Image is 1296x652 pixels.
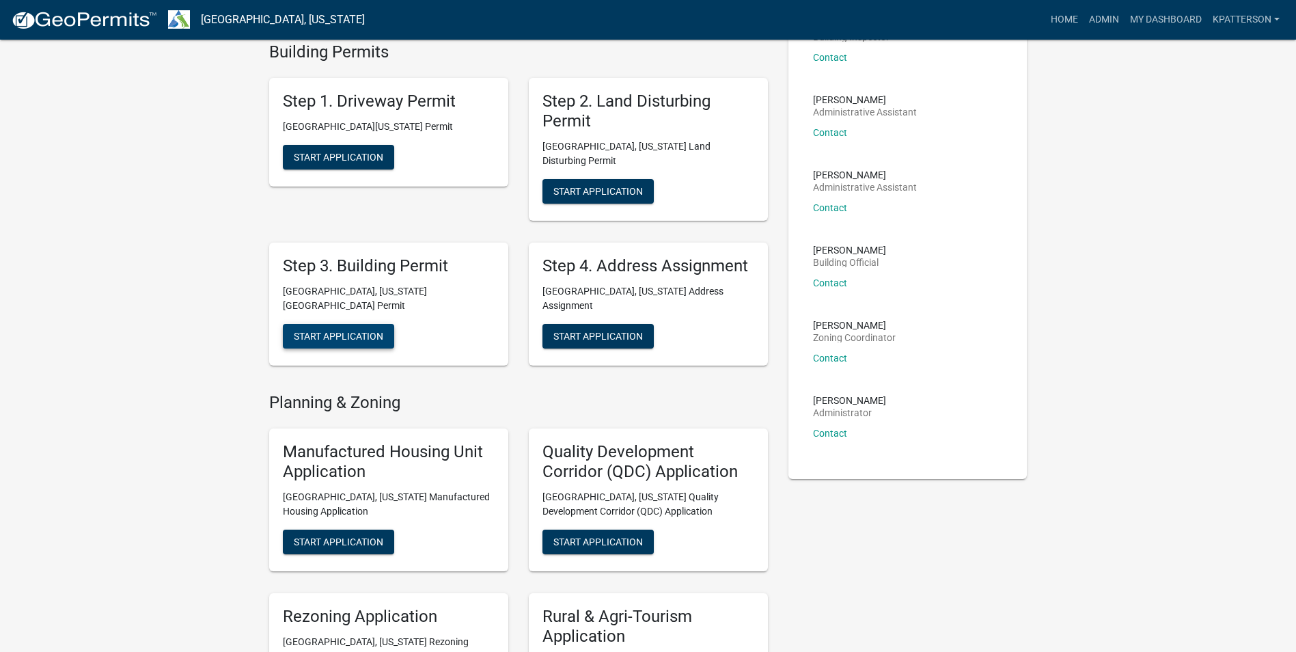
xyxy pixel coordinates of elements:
a: Contact [813,428,847,439]
p: [GEOGRAPHIC_DATA], [US_STATE] Quality Development Corridor (QDC) Application [542,490,754,519]
a: Admin [1084,7,1125,33]
button: Start Application [542,530,654,554]
a: Contact [813,202,847,213]
a: Contact [813,52,847,63]
button: Start Application [542,179,654,204]
h5: Rezoning Application [283,607,495,627]
p: Administrator [813,408,886,418]
a: Contact [813,353,847,364]
p: [GEOGRAPHIC_DATA], [US_STATE][GEOGRAPHIC_DATA] Permit [283,284,495,313]
span: Start Application [294,152,383,163]
p: [PERSON_NAME] [813,245,886,255]
p: [GEOGRAPHIC_DATA], [US_STATE] Manufactured Housing Application [283,490,495,519]
p: [GEOGRAPHIC_DATA][US_STATE] Permit [283,120,495,134]
span: Start Application [553,330,643,341]
a: Contact [813,277,847,288]
p: Administrative Assistant [813,107,917,117]
a: Contact [813,127,847,138]
p: Zoning Coordinator [813,333,896,342]
p: Administrative Assistant [813,182,917,192]
p: [PERSON_NAME] [813,95,917,105]
button: Start Application [283,324,394,349]
button: Start Application [283,530,394,554]
a: [GEOGRAPHIC_DATA], [US_STATE] [201,8,365,31]
p: [GEOGRAPHIC_DATA], [US_STATE] Land Disturbing Permit [542,139,754,168]
h5: Step 4. Address Assignment [542,256,754,276]
p: Building Official [813,258,886,267]
h5: Rural & Agri-Tourism Application [542,607,754,647]
a: My Dashboard [1125,7,1207,33]
a: KPATTERSON [1207,7,1285,33]
h5: Step 3. Building Permit [283,256,495,276]
h4: Planning & Zoning [269,393,768,413]
h5: Quality Development Corridor (QDC) Application [542,442,754,482]
img: Troup County, Georgia [168,10,190,29]
h5: Manufactured Housing Unit Application [283,442,495,482]
p: [GEOGRAPHIC_DATA], [US_STATE] Address Assignment [542,284,754,313]
span: Start Application [553,185,643,196]
p: [PERSON_NAME] [813,321,896,330]
h5: Step 2. Land Disturbing Permit [542,92,754,131]
p: [PERSON_NAME] [813,170,917,180]
p: [PERSON_NAME] [813,396,886,405]
h5: Step 1. Driveway Permit [283,92,495,111]
h4: Building Permits [269,42,768,62]
button: Start Application [542,324,654,349]
a: Home [1045,7,1084,33]
span: Start Application [553,536,643,547]
button: Start Application [283,145,394,169]
span: Start Application [294,536,383,547]
span: Start Application [294,330,383,341]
